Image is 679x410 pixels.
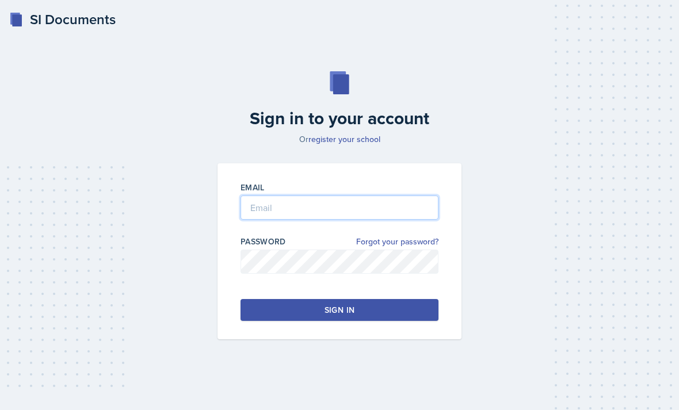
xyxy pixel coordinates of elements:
input: Email [241,196,438,220]
a: register your school [308,133,380,145]
h2: Sign in to your account [211,108,468,129]
a: Forgot your password? [356,236,438,248]
button: Sign in [241,299,438,321]
a: SI Documents [9,9,116,30]
label: Password [241,236,286,247]
p: Or [211,133,468,145]
label: Email [241,182,265,193]
div: Sign in [325,304,354,316]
